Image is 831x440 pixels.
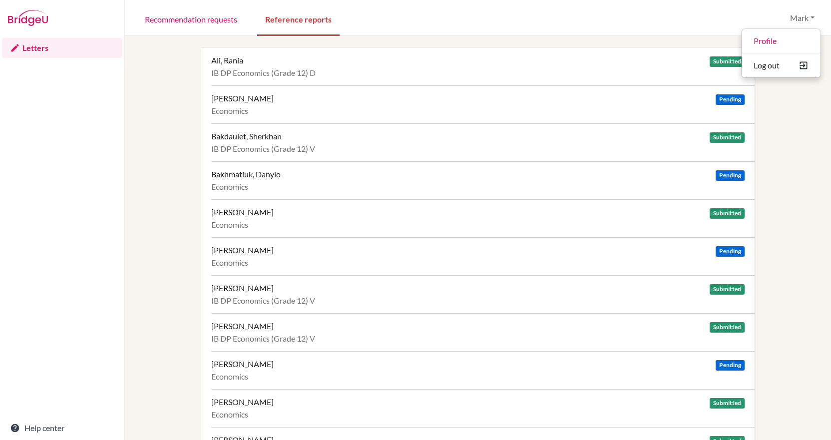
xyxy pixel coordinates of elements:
span: Pending [716,170,745,181]
a: [PERSON_NAME] Submitted IB DP Economics (Grade 12) V [211,275,755,313]
span: Submitted [710,284,745,295]
div: Bakdaulet, Sherkhan [211,131,282,141]
div: IB DP Economics (Grade 12) V [211,334,745,344]
a: [PERSON_NAME] Pending Economics [211,85,755,123]
div: Economics [211,182,745,192]
div: IB DP Economics (Grade 12) D [211,68,745,78]
span: Submitted [710,208,745,219]
div: Economics [211,106,745,116]
div: Economics [211,372,745,382]
span: Submitted [710,322,745,333]
a: Ali, Rania Submitted IB DP Economics (Grade 12) D [211,48,755,85]
a: [PERSON_NAME] Pending Economics [211,237,755,275]
div: IB DP Economics (Grade 12) V [211,296,745,306]
button: Log out [742,57,821,73]
button: Mark [786,8,819,27]
div: [PERSON_NAME] [211,321,274,331]
ul: Mark [741,28,821,78]
div: Ali, Rania [211,55,243,65]
a: Bakhmatiuk, Danylo Pending Economics [211,161,755,199]
div: Bakhmatiuk, Danylo [211,169,281,179]
a: Bakdaulet, Sherkhan Submitted IB DP Economics (Grade 12) V [211,123,755,161]
span: Submitted [710,398,745,409]
a: Profile [742,33,821,49]
div: IB DP Economics (Grade 12) V [211,144,745,154]
span: Pending [716,360,745,371]
img: Bridge-U [8,10,48,26]
div: Economics [211,410,745,420]
div: [PERSON_NAME] [211,397,274,407]
div: Economics [211,220,745,230]
a: Recommendation requests [137,1,245,36]
div: [PERSON_NAME] [211,359,274,369]
div: [PERSON_NAME] [211,245,274,255]
div: [PERSON_NAME] [211,283,274,293]
span: Submitted [710,132,745,143]
span: Pending [716,94,745,105]
a: Help center [2,418,122,438]
a: [PERSON_NAME] Submitted Economics [211,199,755,237]
a: [PERSON_NAME] Submitted Economics [211,389,755,427]
div: [PERSON_NAME] [211,93,274,103]
span: Submitted [710,56,745,67]
a: Letters [2,38,122,58]
span: Pending [716,246,745,257]
div: [PERSON_NAME] [211,207,274,217]
a: [PERSON_NAME] Submitted IB DP Economics (Grade 12) V [211,313,755,351]
a: [PERSON_NAME] Pending Economics [211,351,755,389]
a: Reference reports [257,1,340,36]
div: Economics [211,258,745,268]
